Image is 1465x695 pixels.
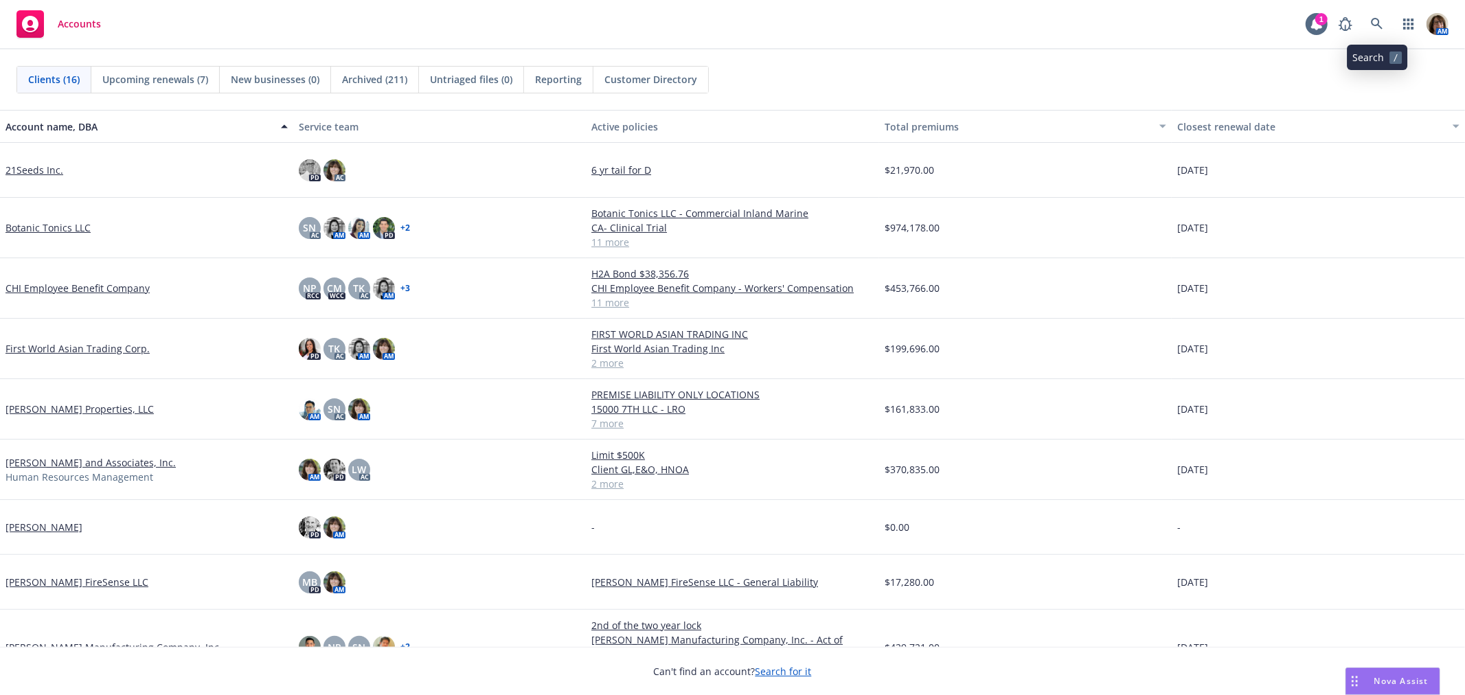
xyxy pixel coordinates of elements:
span: Clients (16) [28,72,80,87]
img: photo [323,459,345,481]
span: $0.00 [885,520,909,534]
span: $161,833.00 [885,402,940,416]
span: Customer Directory [604,72,697,87]
a: CHI Employee Benefit Company [5,281,150,295]
a: H2A Bond $38,356.76 [591,266,874,281]
span: [DATE] [1177,462,1208,477]
div: Drag to move [1346,668,1363,694]
img: photo [323,516,345,538]
div: Service team [299,119,581,134]
a: Botanic Tonics LLC [5,220,91,235]
a: + 3 [400,284,410,293]
span: - [591,520,595,534]
span: [DATE] [1177,341,1208,356]
a: [PERSON_NAME] Manufacturing Company, Inc. [5,640,222,654]
div: 1 [1315,13,1328,25]
span: [DATE] [1177,163,1208,177]
div: Account name, DBA [5,119,273,134]
a: [PERSON_NAME] [5,520,82,534]
span: Nova Assist [1374,675,1429,687]
span: $199,696.00 [885,341,940,356]
a: [PERSON_NAME] FireSense LLC [5,575,148,589]
img: photo [373,636,395,658]
span: Reporting [535,72,582,87]
span: $21,970.00 [885,163,934,177]
span: - [1177,520,1181,534]
a: [PERSON_NAME] Properties, LLC [5,402,154,416]
img: photo [373,217,395,239]
img: photo [373,338,395,360]
span: New businesses (0) [231,72,319,87]
a: 11 more [591,235,874,249]
span: Human Resources Management [5,470,153,484]
span: $974,178.00 [885,220,940,235]
a: PREMISE LIABILITY ONLY LOCATIONS [591,387,874,402]
span: [DATE] [1177,220,1208,235]
div: Active policies [591,119,874,134]
span: $429,721.00 [885,640,940,654]
span: $17,280.00 [885,575,934,589]
a: 2 more [591,477,874,491]
span: $453,766.00 [885,281,940,295]
img: photo [299,159,321,181]
a: + 2 [400,643,410,651]
span: LW [352,462,366,477]
span: SN [328,402,341,416]
button: Closest renewal date [1172,110,1465,143]
img: photo [299,636,321,658]
span: NP [303,281,317,295]
button: Service team [293,110,587,143]
a: Botanic Tonics LLC - Commercial Inland Marine [591,206,874,220]
a: First World Asian Trading Inc [591,341,874,356]
span: [DATE] [1177,640,1208,654]
img: photo [299,338,321,360]
a: FIRST WORLD ASIAN TRADING INC [591,327,874,341]
span: [DATE] [1177,281,1208,295]
img: photo [348,338,370,360]
a: 2 more [591,356,874,370]
span: Upcoming renewals (7) [102,72,208,87]
span: SN [303,220,316,235]
a: 2nd of the two year lock [591,618,874,633]
img: photo [348,217,370,239]
span: $370,835.00 [885,462,940,477]
span: [DATE] [1177,575,1208,589]
a: 21Seeds Inc. [5,163,63,177]
img: photo [373,277,395,299]
img: photo [299,398,321,420]
img: photo [323,217,345,239]
span: Archived (211) [342,72,407,87]
a: [PERSON_NAME] Manufacturing Company, Inc. - Act of Workplace Violence / Stalking Threat [591,633,874,661]
span: [DATE] [1177,402,1208,416]
a: Client GL,E&O, HNOA [591,462,874,477]
a: First World Asian Trading Corp. [5,341,150,356]
a: CHI Employee Benefit Company - Workers' Compensation [591,281,874,295]
div: Closest renewal date [1177,119,1444,134]
a: Switch app [1395,10,1422,38]
img: photo [323,159,345,181]
a: + 2 [400,224,410,232]
span: Untriaged files (0) [430,72,512,87]
a: 6 yr tail for D [591,163,874,177]
span: Accounts [58,19,101,30]
a: CA- Clinical Trial [591,220,874,235]
img: photo [299,516,321,538]
span: TK [353,281,365,295]
span: CM [327,281,342,295]
a: 15000 7TH LLC - LRO [591,402,874,416]
a: Search [1363,10,1391,38]
span: Can't find an account? [654,664,812,679]
img: photo [299,459,321,481]
a: Accounts [11,5,106,43]
a: Report a Bug [1332,10,1359,38]
a: Search for it [756,665,812,678]
a: 11 more [591,295,874,310]
span: MB [302,575,317,589]
a: 7 more [591,416,874,431]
